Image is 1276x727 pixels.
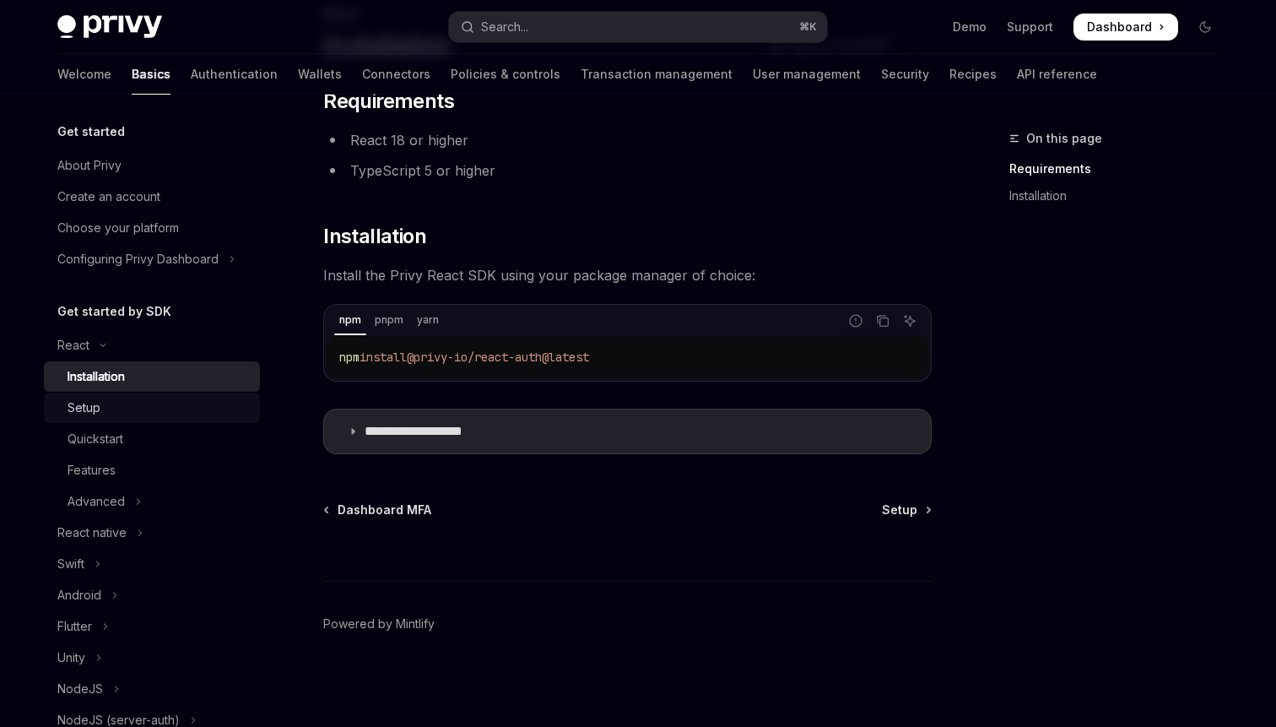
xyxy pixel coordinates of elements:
[449,12,827,42] button: Open search
[44,674,260,704] button: Toggle NodeJS section
[44,361,260,392] a: Installation
[323,616,435,632] a: Powered by Mintlify
[1026,128,1102,149] span: On this page
[57,122,125,142] h5: Get started
[1007,19,1053,35] a: Support
[949,54,997,95] a: Recipes
[57,616,92,637] div: Flutter
[57,155,122,176] div: About Privy
[845,310,867,332] button: Report incorrect code
[44,244,260,274] button: Toggle Configuring Privy Dashboard section
[57,554,84,574] div: Swift
[899,310,921,332] button: Ask AI
[338,502,431,518] span: Dashboard MFA
[370,310,408,330] div: pnpm
[57,54,111,95] a: Welcome
[44,213,260,243] a: Choose your platform
[44,330,260,361] button: Toggle React section
[362,54,430,95] a: Connectors
[881,54,929,95] a: Security
[57,585,101,605] div: Android
[325,502,431,518] a: Dashboard MFA
[57,301,171,322] h5: Get started by SDK
[1009,182,1232,209] a: Installation
[44,518,260,548] button: Toggle React native section
[68,366,125,387] div: Installation
[57,218,179,238] div: Choose your platform
[57,648,85,668] div: Unity
[57,335,89,355] div: React
[1017,54,1097,95] a: API reference
[1073,14,1178,41] a: Dashboard
[57,523,127,543] div: React native
[68,460,116,480] div: Features
[68,429,123,449] div: Quickstart
[323,263,932,287] span: Install the Privy React SDK using your package manager of choice:
[334,310,366,330] div: npm
[44,580,260,610] button: Toggle Android section
[323,88,454,115] span: Requirements
[753,54,861,95] a: User management
[132,54,170,95] a: Basics
[407,350,589,365] span: @privy-io/react-auth@latest
[44,549,260,579] button: Toggle Swift section
[298,54,342,95] a: Wallets
[581,54,733,95] a: Transaction management
[481,17,528,37] div: Search...
[799,20,817,34] span: ⌘ K
[882,502,917,518] span: Setup
[44,424,260,454] a: Quickstart
[323,128,932,152] li: React 18 or higher
[44,611,260,642] button: Toggle Flutter section
[44,486,260,517] button: Toggle Advanced section
[68,491,125,512] div: Advanced
[872,310,894,332] button: Copy the contents from the code block
[191,54,278,95] a: Authentication
[451,54,560,95] a: Policies & controls
[412,310,444,330] div: yarn
[57,249,219,269] div: Configuring Privy Dashboard
[1192,14,1219,41] button: Toggle dark mode
[68,398,100,418] div: Setup
[44,150,260,181] a: About Privy
[953,19,987,35] a: Demo
[57,679,103,699] div: NodeJS
[44,182,260,212] a: Create an account
[44,393,260,423] a: Setup
[1087,19,1152,35] span: Dashboard
[44,643,260,673] button: Toggle Unity section
[323,223,426,250] span: Installation
[360,350,407,365] span: install
[1009,155,1232,182] a: Requirements
[882,502,930,518] a: Setup
[44,455,260,486] a: Features
[339,350,360,365] span: npm
[57,187,160,207] div: Create an account
[57,15,162,39] img: dark logo
[323,159,932,182] li: TypeScript 5 or higher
